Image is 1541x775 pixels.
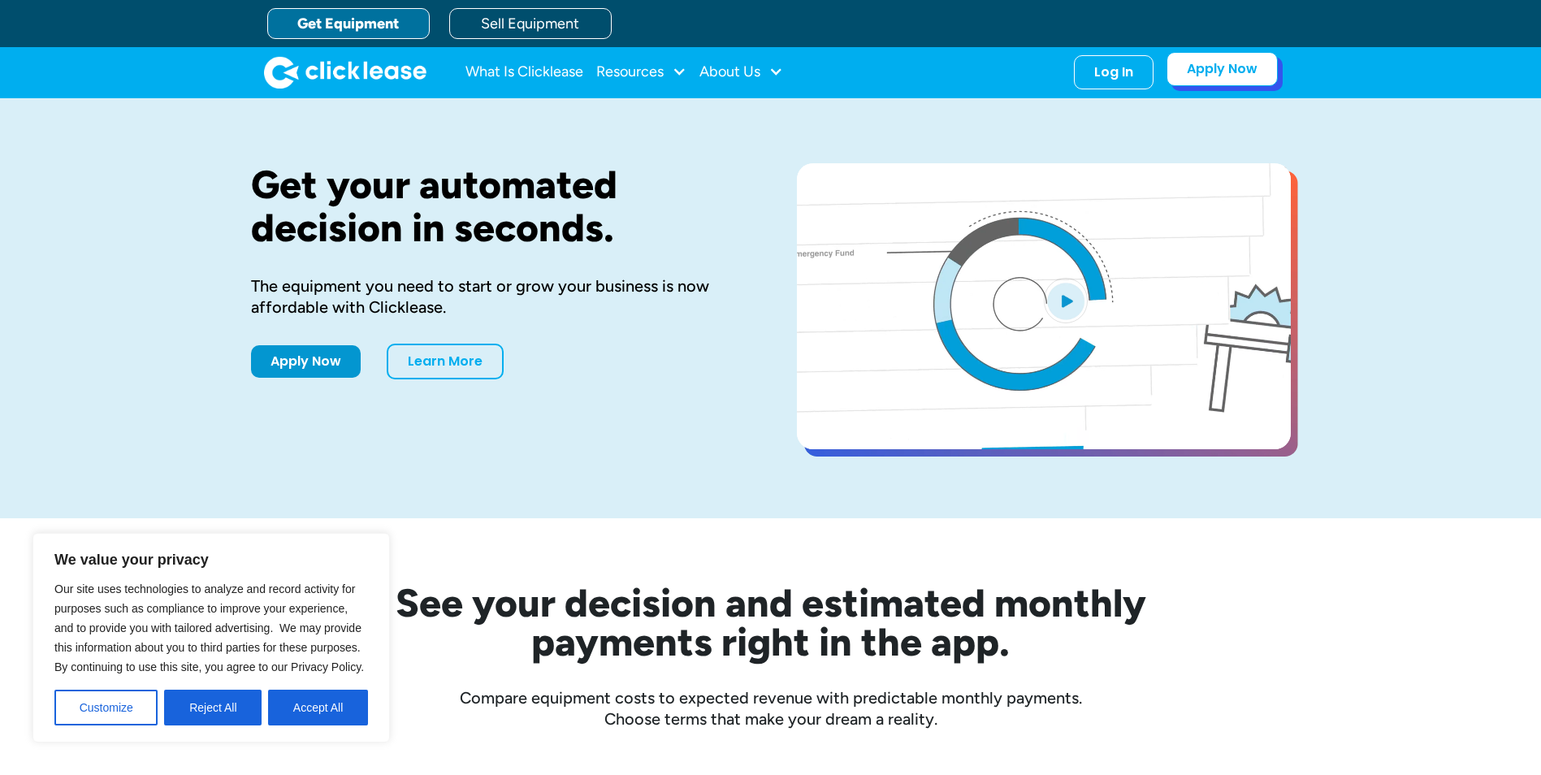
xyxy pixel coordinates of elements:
[32,533,390,743] div: We value your privacy
[465,56,583,89] a: What Is Clicklease
[699,56,783,89] div: About Us
[251,687,1291,730] div: Compare equipment costs to expected revenue with predictable monthly payments. Choose terms that ...
[387,344,504,379] a: Learn More
[316,583,1226,661] h2: See your decision and estimated monthly payments right in the app.
[797,163,1291,449] a: open lightbox
[54,582,364,673] span: Our site uses technologies to analyze and record activity for purposes such as compliance to impr...
[1167,52,1278,86] a: Apply Now
[264,56,426,89] a: home
[264,56,426,89] img: Clicklease logo
[251,345,361,378] a: Apply Now
[54,550,368,569] p: We value your privacy
[449,8,612,39] a: Sell Equipment
[596,56,686,89] div: Resources
[251,275,745,318] div: The equipment you need to start or grow your business is now affordable with Clicklease.
[268,690,368,725] button: Accept All
[1044,278,1088,323] img: Blue play button logo on a light blue circular background
[164,690,262,725] button: Reject All
[1094,64,1133,80] div: Log In
[54,690,158,725] button: Customize
[251,163,745,249] h1: Get your automated decision in seconds.
[267,8,430,39] a: Get Equipment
